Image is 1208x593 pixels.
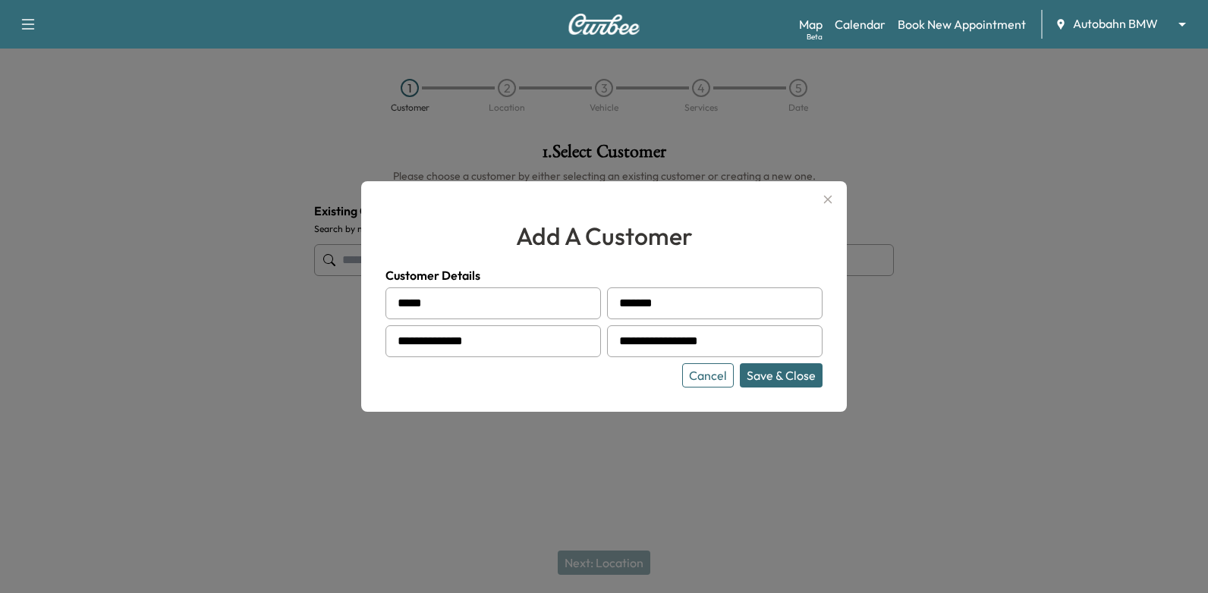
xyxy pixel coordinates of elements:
div: Beta [807,31,823,42]
h2: add a customer [385,218,823,254]
a: Calendar [835,15,886,33]
a: Book New Appointment [898,15,1026,33]
a: MapBeta [799,15,823,33]
h4: Customer Details [385,266,823,284]
button: Save & Close [740,363,823,387]
img: Curbee Logo [568,14,640,35]
button: Cancel [682,363,734,387]
span: Autobahn BMW [1073,15,1158,33]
